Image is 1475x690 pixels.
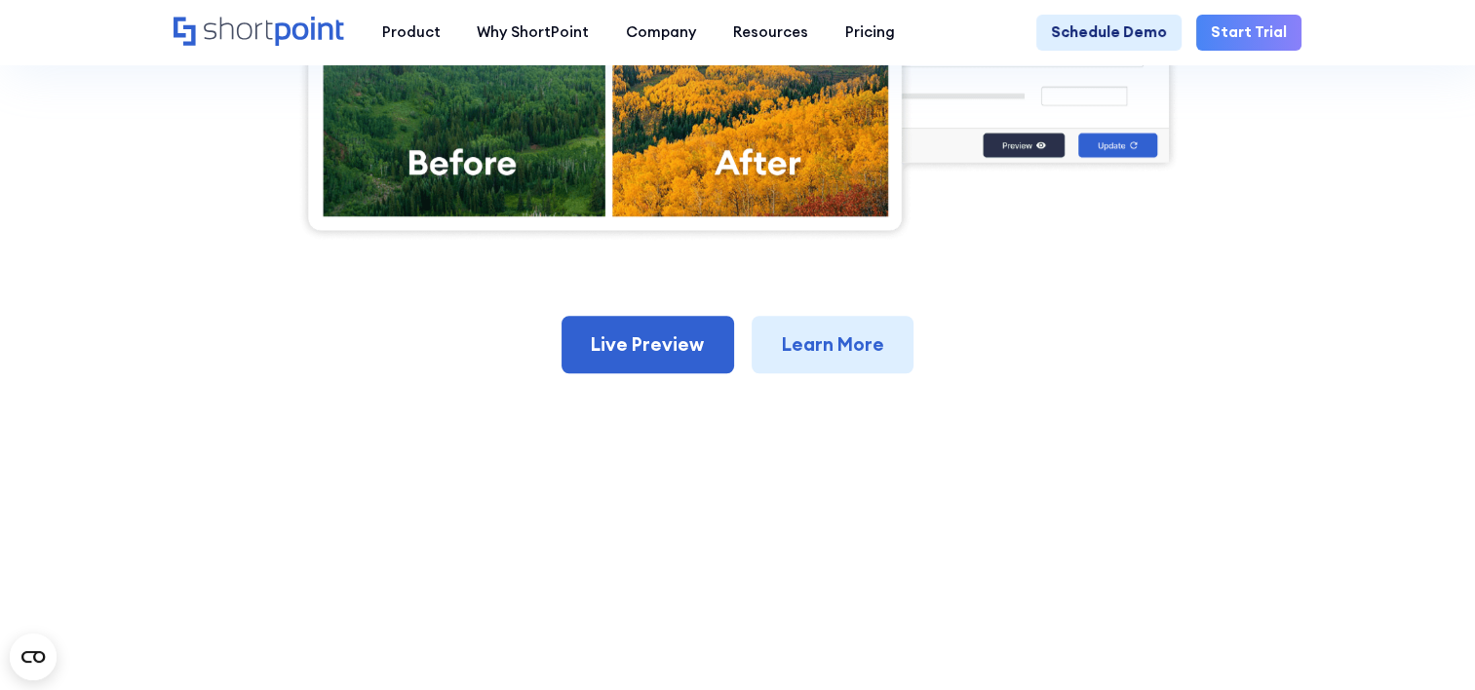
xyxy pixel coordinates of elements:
[10,633,57,680] button: Open CMP widget
[364,15,459,52] a: Product
[1036,15,1182,52] a: Schedule Demo
[381,21,440,44] div: Product
[607,15,715,52] a: Company
[562,316,734,373] a: Live Preview
[733,21,808,44] div: Resources
[827,15,913,52] a: Pricing
[752,316,913,373] a: Learn More
[477,21,589,44] div: Why ShortPoint
[458,15,607,52] a: Why ShortPoint
[174,17,345,48] a: Home
[715,15,827,52] a: Resources
[1196,15,1301,52] a: Start Trial
[845,21,895,44] div: Pricing
[626,21,696,44] div: Company
[1125,465,1475,690] iframe: Chat Widget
